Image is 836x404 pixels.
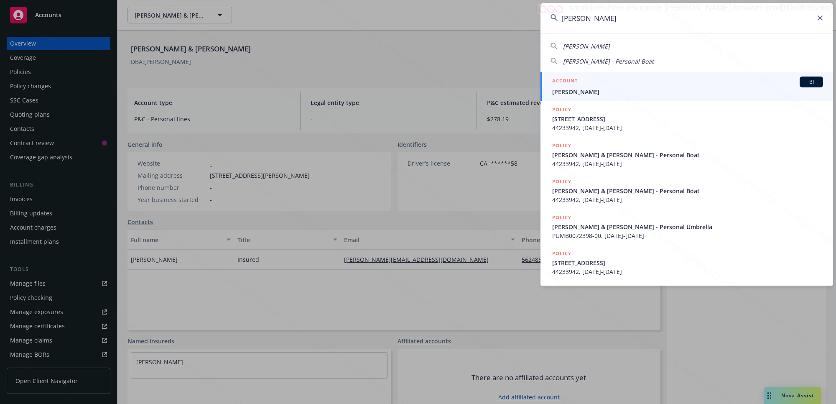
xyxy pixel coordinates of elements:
[552,213,571,222] h5: POLICY
[563,57,654,65] span: [PERSON_NAME] - Personal Boat
[540,173,833,209] a: POLICY[PERSON_NAME] & [PERSON_NAME] - Personal Boat44233942, [DATE]-[DATE]
[552,258,823,267] span: [STREET_ADDRESS]
[540,209,833,245] a: POLICY[PERSON_NAME] & [PERSON_NAME] - Personal UmbrellaPUMB0072398-00, [DATE]-[DATE]
[552,123,823,132] span: 44233942, [DATE]-[DATE]
[552,177,571,186] h5: POLICY
[552,187,823,195] span: [PERSON_NAME] & [PERSON_NAME] - Personal Boat
[540,137,833,173] a: POLICY[PERSON_NAME] & [PERSON_NAME] - Personal Boat44233942, [DATE]-[DATE]
[552,141,571,150] h5: POLICY
[552,267,823,276] span: 44233942, [DATE]-[DATE]
[540,245,833,281] a: POLICY[STREET_ADDRESS]44233942, [DATE]-[DATE]
[552,231,823,240] span: PUMB0072398-00, [DATE]-[DATE]
[552,151,823,159] span: [PERSON_NAME] & [PERSON_NAME] - Personal Boat
[552,77,578,87] h5: ACCOUNT
[552,222,823,231] span: [PERSON_NAME] & [PERSON_NAME] - Personal Umbrella
[552,87,823,96] span: [PERSON_NAME]
[552,115,823,123] span: [STREET_ADDRESS]
[540,72,833,101] a: ACCOUNTBI[PERSON_NAME]
[552,105,571,114] h5: POLICY
[540,3,833,33] input: Search...
[540,101,833,137] a: POLICY[STREET_ADDRESS]44233942, [DATE]-[DATE]
[552,159,823,168] span: 44233942, [DATE]-[DATE]
[563,42,610,50] span: [PERSON_NAME]
[552,195,823,204] span: 44233942, [DATE]-[DATE]
[552,249,571,258] h5: POLICY
[803,78,820,86] span: BI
